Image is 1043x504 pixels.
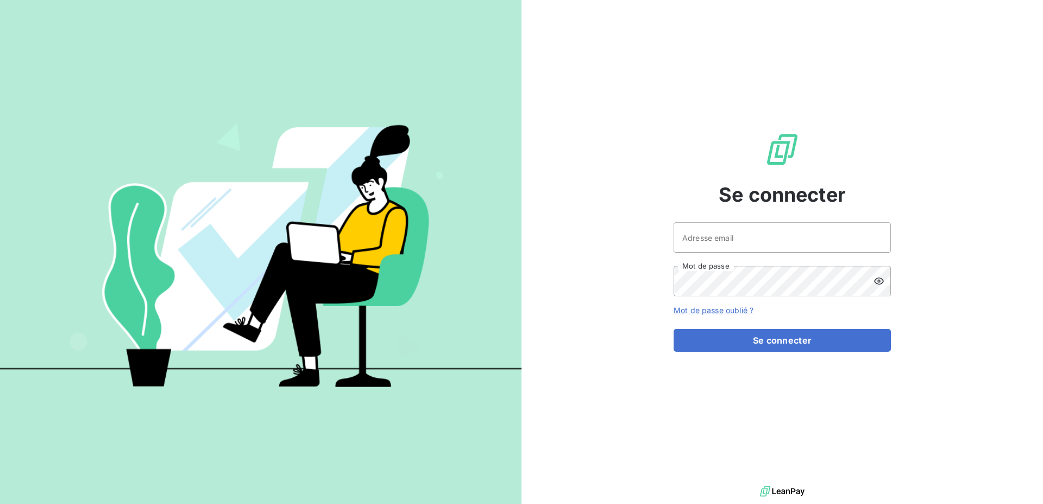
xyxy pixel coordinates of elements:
[765,132,800,167] img: Logo LeanPay
[719,180,846,209] span: Se connecter
[674,222,891,253] input: placeholder
[674,306,753,315] a: Mot de passe oublié ?
[760,483,805,500] img: logo
[674,329,891,352] button: Se connecter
